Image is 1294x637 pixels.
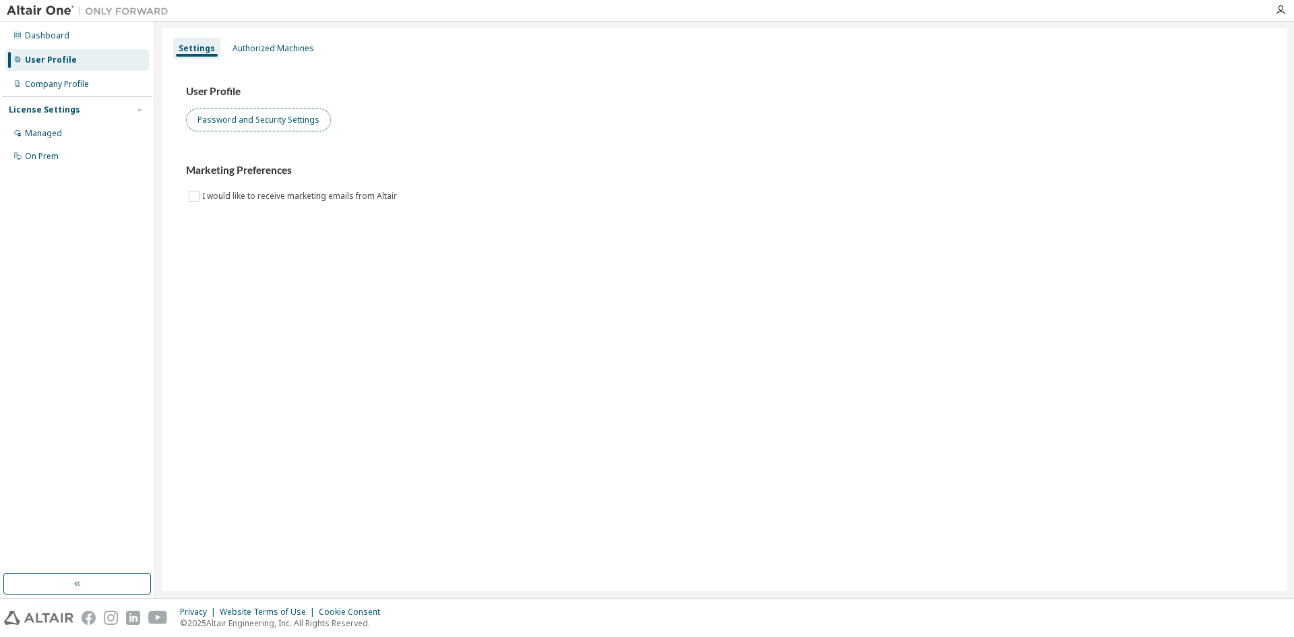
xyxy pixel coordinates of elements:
div: License Settings [9,104,80,115]
img: Altair One [7,4,175,18]
div: User Profile [25,55,77,65]
div: Authorized Machines [233,43,314,54]
div: Company Profile [25,79,89,90]
img: linkedin.svg [126,611,140,625]
h3: Marketing Preferences [186,164,1263,177]
button: Password and Security Settings [186,109,331,131]
div: Privacy [180,607,220,617]
h3: User Profile [186,85,1263,98]
img: facebook.svg [82,611,96,625]
div: On Prem [25,151,59,162]
div: Dashboard [25,30,69,41]
div: Settings [179,43,215,54]
div: Cookie Consent [319,607,388,617]
div: Managed [25,128,62,139]
img: instagram.svg [104,611,118,625]
label: I would like to receive marketing emails from Altair [202,188,400,204]
img: youtube.svg [148,611,168,625]
img: altair_logo.svg [4,611,73,625]
p: © 2025 Altair Engineering, Inc. All Rights Reserved. [180,617,388,629]
div: Website Terms of Use [220,607,319,617]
